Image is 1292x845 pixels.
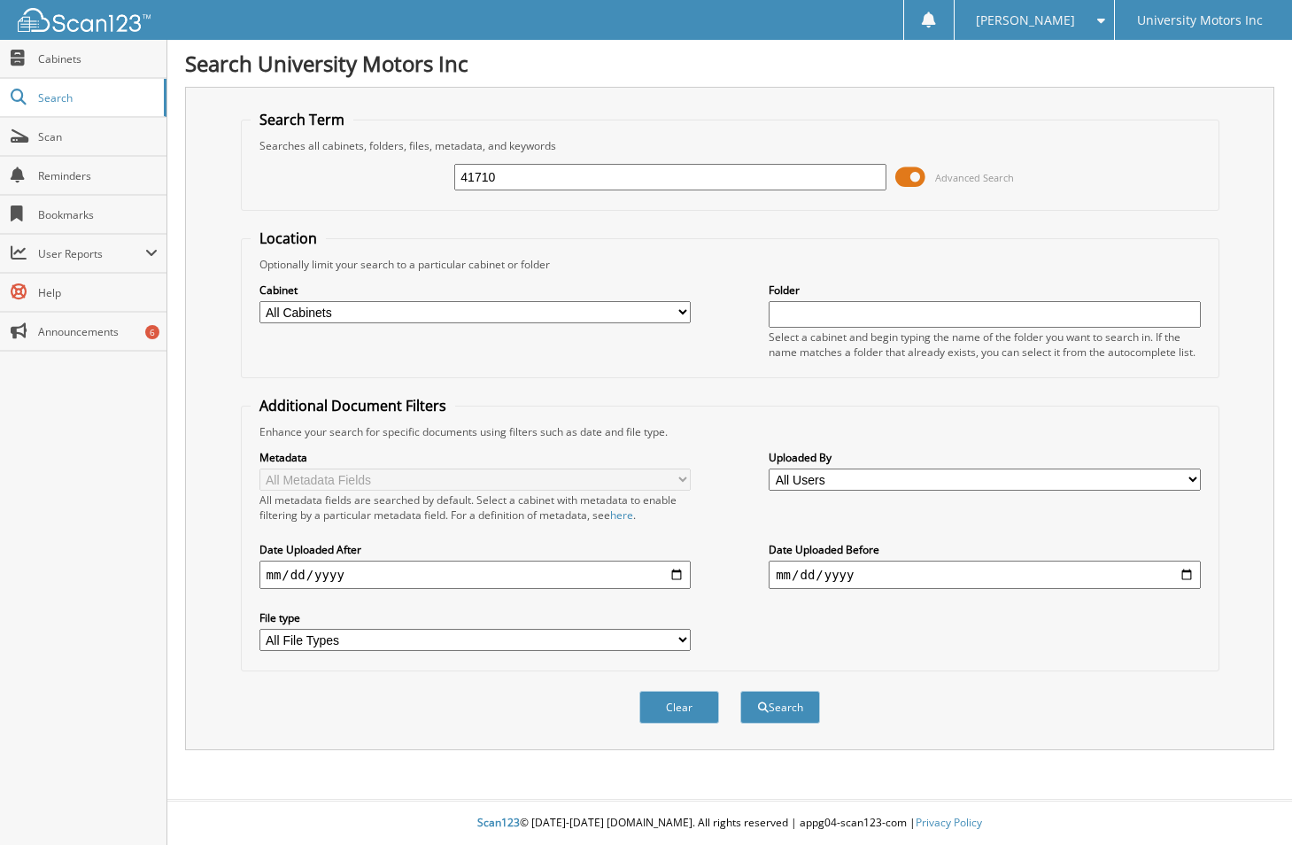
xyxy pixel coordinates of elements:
[251,257,1210,272] div: Optionally limit your search to a particular cabinet or folder
[185,49,1274,78] h1: Search University Motors Inc
[769,450,1200,465] label: Uploaded By
[251,396,455,415] legend: Additional Document Filters
[167,802,1292,845] div: © [DATE]-[DATE] [DOMAIN_NAME]. All rights reserved | appg04-scan123-com |
[1203,760,1292,845] iframe: Chat Widget
[769,561,1200,589] input: end
[145,325,159,339] div: 6
[18,8,151,32] img: scan123-logo-white.svg
[639,691,719,724] button: Clear
[38,207,158,222] span: Bookmarks
[259,450,691,465] label: Metadata
[251,424,1210,439] div: Enhance your search for specific documents using filters such as date and file type.
[976,15,1075,26] span: [PERSON_NAME]
[477,815,520,830] span: Scan123
[259,561,691,589] input: start
[38,168,158,183] span: Reminders
[769,329,1200,360] div: Select a cabinet and begin typing the name of the folder you want to search in. If the name match...
[769,542,1200,557] label: Date Uploaded Before
[259,492,691,523] div: All metadata fields are searched by default. Select a cabinet with metadata to enable filtering b...
[38,129,158,144] span: Scan
[935,171,1014,184] span: Advanced Search
[610,508,633,523] a: here
[259,283,691,298] label: Cabinet
[251,138,1210,153] div: Searches all cabinets, folders, files, metadata, and keywords
[769,283,1200,298] label: Folder
[38,246,145,261] span: User Reports
[251,110,353,129] legend: Search Term
[916,815,982,830] a: Privacy Policy
[740,691,820,724] button: Search
[38,285,158,300] span: Help
[259,542,691,557] label: Date Uploaded After
[38,324,158,339] span: Announcements
[38,90,155,105] span: Search
[259,610,691,625] label: File type
[1137,15,1263,26] span: University Motors Inc
[251,229,326,248] legend: Location
[38,51,158,66] span: Cabinets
